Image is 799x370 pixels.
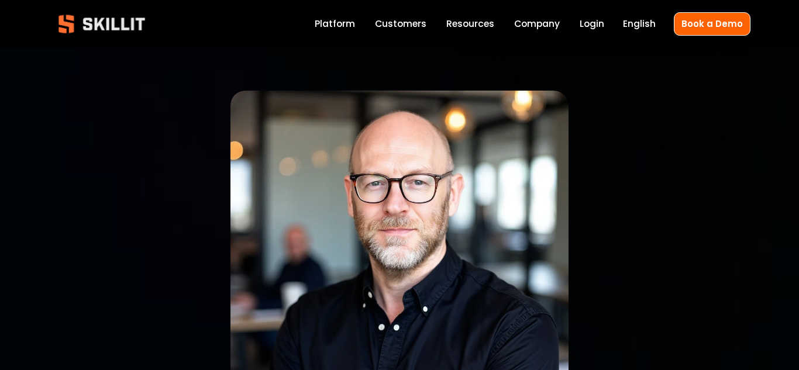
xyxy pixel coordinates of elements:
a: Login [580,16,604,32]
span: Resources [446,17,494,30]
a: Book a Demo [674,12,750,35]
div: language picker [623,16,656,32]
img: Skillit [49,6,155,42]
a: Platform [315,16,355,32]
a: folder dropdown [446,16,494,32]
a: Customers [375,16,426,32]
a: Company [514,16,560,32]
span: English [623,17,656,30]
